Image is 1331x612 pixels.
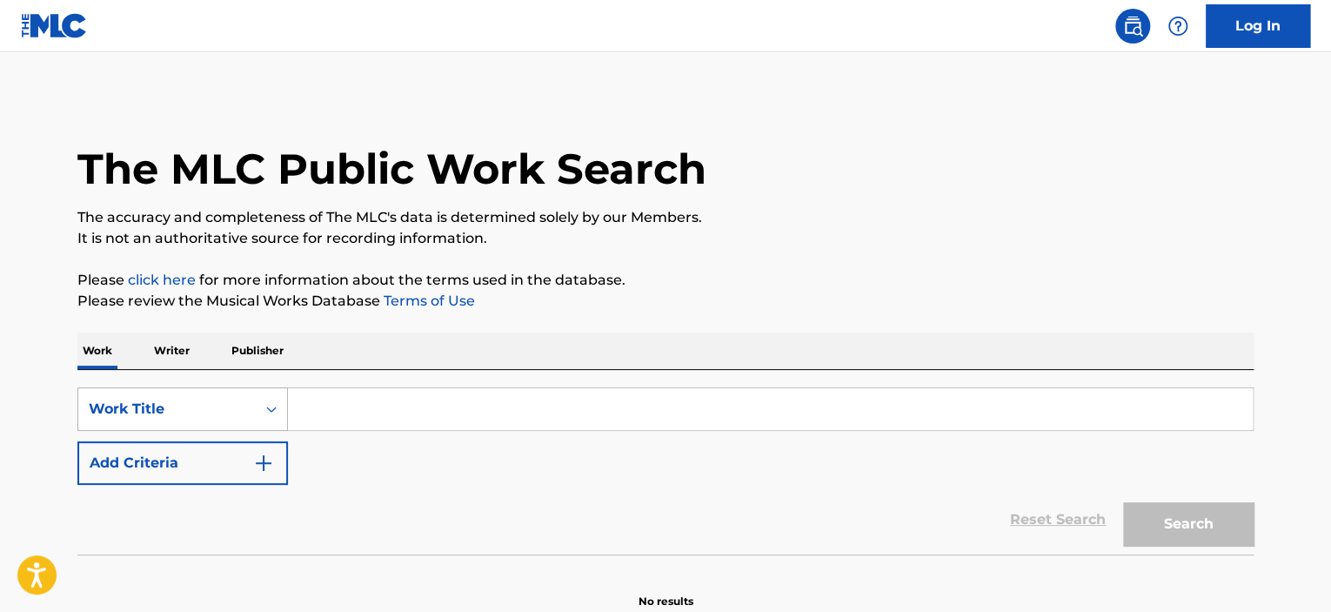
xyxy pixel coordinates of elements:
[77,387,1254,555] form: Search Form
[1115,9,1150,44] a: Public Search
[128,272,196,288] a: click here
[639,573,693,609] p: No results
[226,333,289,369] p: Publisher
[1160,9,1195,44] div: Help
[149,333,195,369] p: Writer
[1122,16,1143,37] img: search
[380,293,475,309] a: Terms of Use
[77,291,1254,312] p: Please review the Musical Works Database
[77,333,117,369] p: Work
[77,441,288,485] button: Add Criteria
[253,453,274,474] img: 9d2ae6d4665cec9f34b9.svg
[1244,528,1331,612] iframe: Chat Widget
[89,399,245,420] div: Work Title
[21,13,88,38] img: MLC Logo
[77,270,1254,291] p: Please for more information about the terms used in the database.
[77,228,1254,249] p: It is not an authoritative source for recording information.
[1206,4,1310,48] a: Log In
[77,143,706,195] h1: The MLC Public Work Search
[77,207,1254,228] p: The accuracy and completeness of The MLC's data is determined solely by our Members.
[1167,16,1188,37] img: help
